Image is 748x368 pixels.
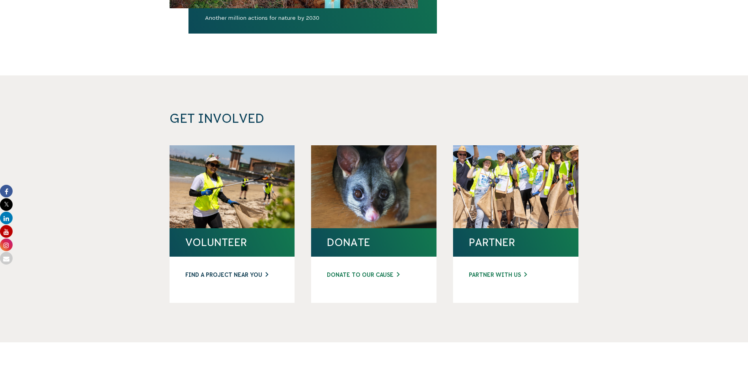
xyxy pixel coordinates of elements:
[469,236,563,249] a: PARTNER
[327,236,421,249] a: DONATE
[185,236,279,249] a: VOLUNTEER
[188,13,437,34] span: Another million actions for nature by 2030
[327,271,421,279] a: DONATE TO OUR CAUSE
[185,271,279,279] a: FIND A PROJECT NEAR YOU
[170,111,472,126] h3: GET INVOLVED
[469,271,563,279] a: Partner with us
